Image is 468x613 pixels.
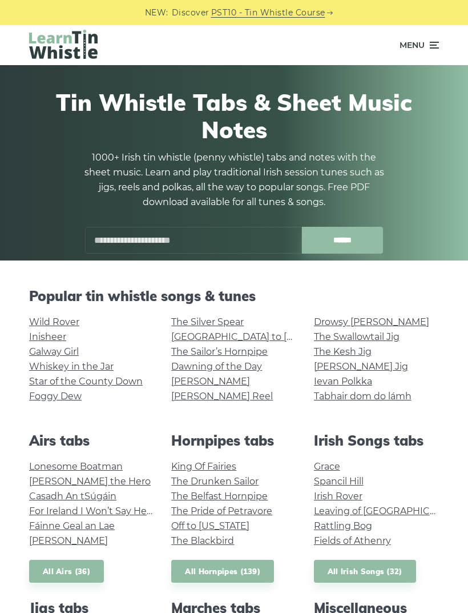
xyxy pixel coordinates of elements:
a: For Ireland I Won’t Say Her Name [29,506,180,516]
h2: Irish Songs tabs [314,432,439,449]
a: Inisheer [29,331,66,342]
a: All Irish Songs (32) [314,560,416,583]
a: Tabhair dom do lámh [314,391,411,402]
a: The Sailor’s Hornpipe [171,346,268,357]
a: [PERSON_NAME] Jig [314,361,408,372]
a: The Kesh Jig [314,346,372,357]
a: The Swallowtail Jig [314,331,400,342]
p: 1000+ Irish tin whistle (penny whistle) tabs and notes with the sheet music. Learn and play tradi... [80,150,388,210]
a: The Pride of Petravore [171,506,272,516]
a: Irish Rover [314,491,362,502]
a: Fáinne Geal an Lae [29,520,115,531]
h2: Hornpipes tabs [171,432,296,449]
h1: Tin Whistle Tabs & Sheet Music Notes [29,89,439,143]
a: Lonesome Boatman [29,461,123,472]
a: [PERSON_NAME] the Hero [29,476,151,487]
a: Off to [US_STATE] [171,520,249,531]
a: [GEOGRAPHIC_DATA] to [GEOGRAPHIC_DATA] [171,331,382,342]
a: Wild Rover [29,316,79,327]
a: All Airs (36) [29,560,104,583]
a: The Blackbird [171,535,234,546]
a: All Hornpipes (139) [171,560,274,583]
img: LearnTinWhistle.com [29,30,98,59]
a: Whiskey in the Jar [29,361,114,372]
a: King Of Fairies [171,461,236,472]
a: The Silver Spear [171,316,244,327]
h2: Airs tabs [29,432,154,449]
a: Fields of Athenry [314,535,391,546]
a: Spancil Hill [314,476,364,487]
a: The Belfast Hornpipe [171,491,268,502]
a: Casadh An tSúgáin [29,491,116,502]
a: The Drunken Sailor [171,476,259,487]
a: [PERSON_NAME] [29,535,108,546]
a: Galway Girl [29,346,79,357]
a: Leaving of [GEOGRAPHIC_DATA] [314,506,461,516]
a: Foggy Dew [29,391,82,402]
a: Ievan Polkka [314,376,372,387]
h2: Popular tin whistle songs & tunes [29,288,439,305]
a: [PERSON_NAME] [171,376,250,387]
span: Menu [400,31,425,59]
a: Dawning of the Day [171,361,262,372]
a: [PERSON_NAME] Reel [171,391,273,402]
a: Star of the County Down [29,376,143,387]
a: Rattling Bog [314,520,372,531]
a: Grace [314,461,340,472]
a: Drowsy [PERSON_NAME] [314,316,429,327]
